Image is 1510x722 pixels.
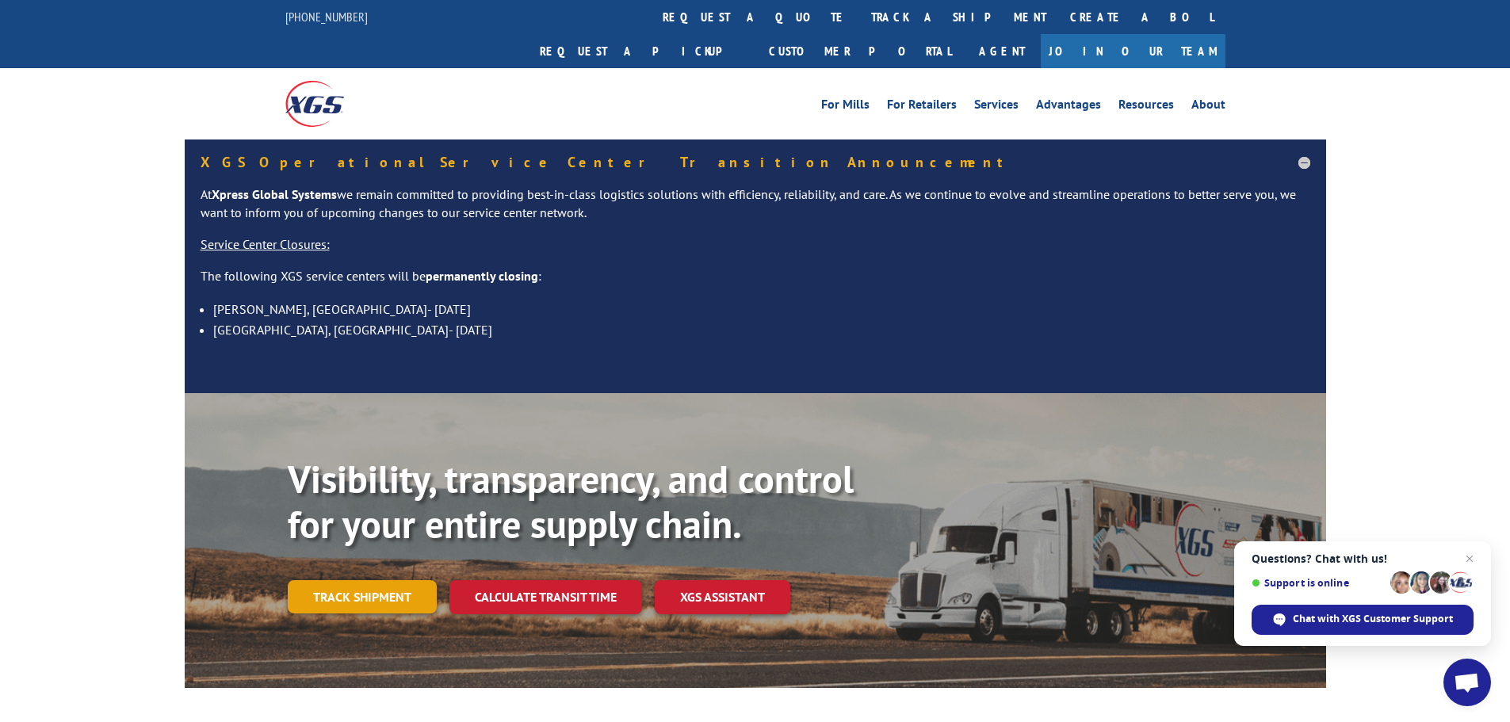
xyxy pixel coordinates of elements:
[1191,98,1225,116] a: About
[288,454,854,549] b: Visibility, transparency, and control for your entire supply chain.
[1293,612,1453,626] span: Chat with XGS Customer Support
[212,186,337,202] strong: Xpress Global Systems
[528,34,757,68] a: Request a pickup
[213,299,1310,319] li: [PERSON_NAME], [GEOGRAPHIC_DATA]- [DATE]
[1252,577,1385,589] span: Support is online
[201,185,1310,236] p: At we remain committed to providing best-in-class logistics solutions with efficiency, reliabilit...
[449,580,642,614] a: Calculate transit time
[887,98,957,116] a: For Retailers
[1252,605,1474,635] span: Chat with XGS Customer Support
[201,236,330,252] u: Service Center Closures:
[201,267,1310,299] p: The following XGS service centers will be :
[1443,659,1491,706] a: Open chat
[1252,552,1474,565] span: Questions? Chat with us!
[974,98,1019,116] a: Services
[757,34,963,68] a: Customer Portal
[1036,98,1101,116] a: Advantages
[426,268,538,284] strong: permanently closing
[821,98,870,116] a: For Mills
[288,580,437,613] a: Track shipment
[1041,34,1225,68] a: Join Our Team
[285,9,368,25] a: [PHONE_NUMBER]
[1118,98,1174,116] a: Resources
[201,155,1310,170] h5: XGS Operational Service Center Transition Announcement
[213,319,1310,340] li: [GEOGRAPHIC_DATA], [GEOGRAPHIC_DATA]- [DATE]
[655,580,790,614] a: XGS ASSISTANT
[963,34,1041,68] a: Agent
